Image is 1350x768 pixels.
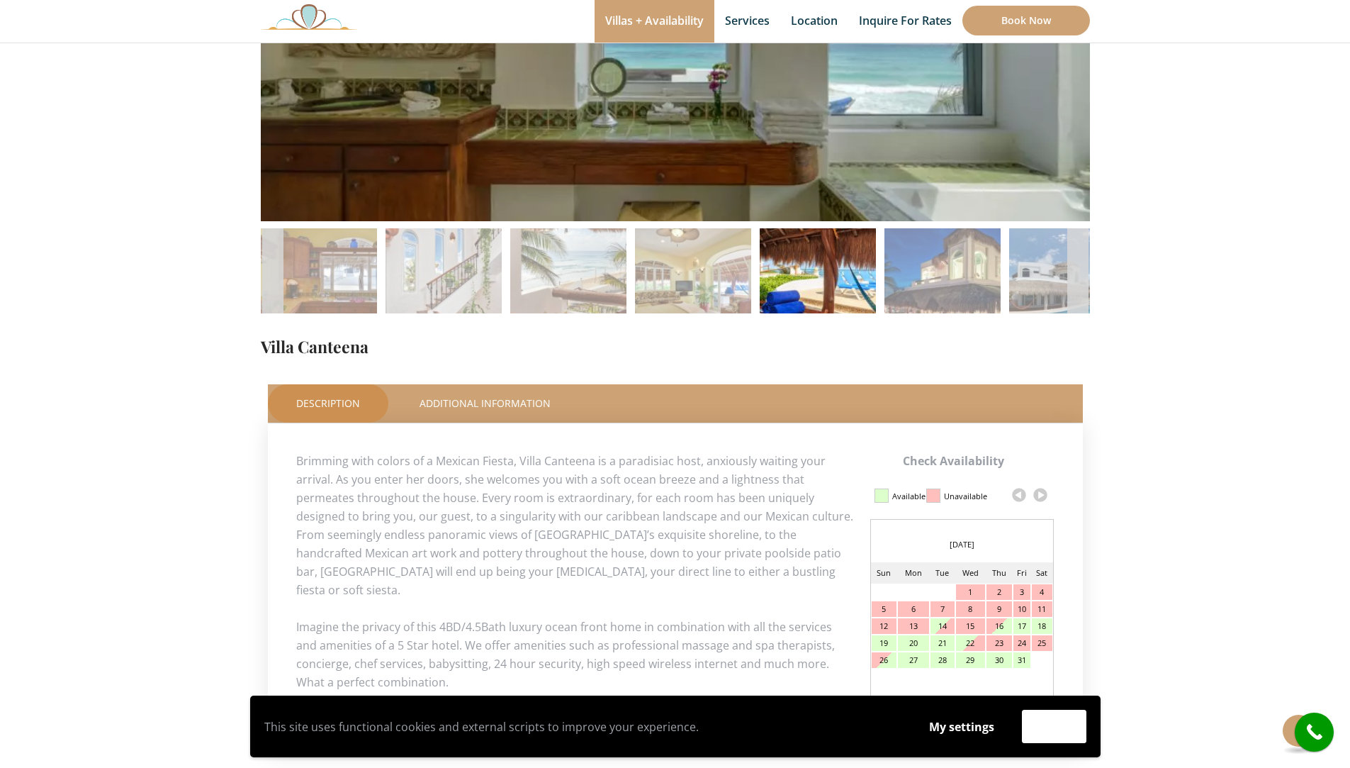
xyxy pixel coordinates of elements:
div: 21 [930,635,955,651]
td: Tue [930,562,955,584]
div: 11 [1032,601,1052,617]
button: My settings [916,711,1008,743]
div: Unavailable [944,484,987,508]
p: Brimming with colors of a Mexican Fiesta, Villa Canteena is a paradisiac host, anxiously waiting ... [296,452,1054,599]
img: sm_Villa-Can-Teena-Pool-1024x614-1-150x150.jpg [1009,228,1125,345]
td: Sun [871,562,898,584]
div: 9 [986,601,1012,617]
p: This site uses functional cookies and external scripts to improve your experience. [264,716,901,738]
div: 24 [1013,635,1030,651]
td: Sat [1031,562,1052,584]
div: 8 [956,601,985,617]
td: Fri [1013,562,1031,584]
div: 15 [956,618,985,634]
img: IMG_1717-1024x683-1-150x150.jpg [884,228,1001,345]
div: 27 [898,652,928,668]
a: Description [268,384,388,423]
div: 6 [898,601,928,617]
div: 7 [930,601,955,617]
div: 13 [898,618,928,634]
div: [DATE] [871,534,1053,555]
div: 18 [1032,618,1052,634]
div: 22 [956,635,985,651]
button: Accept [1022,710,1086,743]
a: call [1295,713,1334,752]
td: Thu [986,562,1013,584]
div: 17 [1013,618,1030,634]
div: 4 [1032,584,1052,600]
div: 25 [1032,635,1052,651]
div: 31 [1013,652,1030,668]
div: 23 [986,635,1012,651]
i: call [1298,716,1330,748]
img: IMG_1084-683x1024-1-150x150.jpg [760,228,876,345]
img: IMG_0929-683x1024-1-150x150.jpg [386,228,502,345]
div: 5 [872,601,897,617]
div: 3 [1013,584,1030,600]
p: Imagine the privacy of this 4BD/4.5Bath luxury ocean front home in combination with all the servi... [296,618,1054,691]
div: 14 [930,618,955,634]
div: 19 [872,635,897,651]
img: IMG_0923-683x1024-1-150x150.jpg [510,228,626,345]
a: Villa Canteena [261,335,369,357]
div: 20 [898,635,928,651]
img: Awesome Logo [261,4,357,30]
a: Book Now [962,6,1090,35]
a: Additional Information [391,384,579,423]
div: 10 [1013,601,1030,617]
td: Mon [897,562,929,584]
div: 2 [986,584,1012,600]
div: 16 [986,618,1012,634]
td: Wed [955,562,986,584]
div: 12 [872,618,897,634]
div: 1 [956,584,985,600]
div: 29 [956,652,985,668]
img: Canteena-Kitchen-Area-D-1024x682-1-150x150.jpg [261,228,377,345]
div: 28 [930,652,955,668]
div: 30 [986,652,1012,668]
div: 26 [872,652,897,668]
div: Available [892,484,926,508]
img: IMG_1029-1024x683-1-150x150.jpg [635,228,751,345]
